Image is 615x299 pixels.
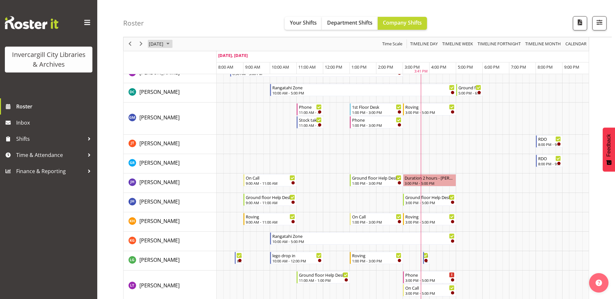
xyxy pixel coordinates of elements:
[272,258,322,263] div: 10:00 AM - 12:00 PM
[270,232,456,245] div: Katie Greene"s event - Rangatahi Zone Begin From Friday, September 26, 2025 at 10:00:00 AM GMT+12...
[270,252,323,264] div: Lisa Griffiths"s event - lego drop in Begin From Friday, September 26, 2025 at 10:00:00 AM GMT+12...
[538,155,561,161] div: RDO
[5,16,58,29] img: Rosterit website logo
[350,213,403,225] div: Kaela Harley"s event - On Call Begin From Friday, September 26, 2025 at 1:00:00 PM GMT+12:00 Ends...
[606,134,612,157] span: Feedback
[299,110,322,115] div: 11:00 AM - 12:00 PM
[423,252,430,264] div: Lisa Griffiths"s event - New book tagging Begin From Friday, September 26, 2025 at 3:45:00 PM GMT...
[139,178,180,186] a: [PERSON_NAME]
[270,84,456,96] div: Donald Cunningham"s event - Rangatahi Zone Begin From Friday, September 26, 2025 at 10:00:00 AM G...
[137,40,146,48] button: Next
[405,104,455,110] div: Roving
[477,40,522,48] button: Fortnight
[442,40,474,48] span: Timeline Week
[124,193,217,212] td: Jillian Hunter resource
[290,19,317,26] span: Your Shifts
[297,103,323,116] div: Gabriel McKay Smith"s event - Phone Begin From Friday, September 26, 2025 at 11:00:00 AM GMT+12:0...
[409,40,438,48] span: Timeline Day
[139,198,180,205] a: [PERSON_NAME]
[124,173,217,193] td: Jill Harpur resource
[246,219,295,225] div: 9:00 AM - 11:00 AM
[477,40,521,48] span: Timeline Fortnight
[16,118,94,127] span: Inbox
[246,194,295,200] div: Ground floor Help Desk
[592,16,607,30] button: Filter Shifts
[403,271,456,283] div: Lyndsay Tautari"s event - Phone Begin From Friday, September 26, 2025 at 3:00:00 PM GMT+12:00 End...
[538,142,561,147] div: 8:00 PM - 9:00 PM
[405,200,455,205] div: 3:00 PM - 5:00 PM
[124,83,217,103] td: Donald Cunningham resource
[124,251,217,271] td: Lisa Griffiths resource
[139,282,180,289] span: [PERSON_NAME]
[246,200,295,205] div: 9:00 AM - 11:00 AM
[351,64,367,70] span: 1:00 PM
[299,104,322,110] div: Phone
[139,114,180,121] a: [PERSON_NAME]
[381,40,404,48] button: Time Scale
[272,252,322,259] div: lego drop in
[441,40,474,48] button: Timeline Week
[403,213,456,225] div: Kaela Harley"s event - Roving Begin From Friday, September 26, 2025 at 3:00:00 PM GMT+12:00 Ends ...
[136,37,147,51] div: next period
[148,40,172,48] button: September 2025
[246,174,295,181] div: On Call
[352,174,401,181] div: Ground floor Help Desk
[383,19,422,26] span: Company Shifts
[299,271,348,278] div: Ground floor Help Desk
[139,114,180,121] span: [PERSON_NAME]
[405,110,455,115] div: 3:00 PM - 5:00 PM
[352,110,401,115] div: 1:00 PM - 3:00 PM
[126,40,135,48] button: Previous
[11,50,86,69] div: Invercargill City Libraries & Archives
[124,232,217,251] td: Katie Greene resource
[538,136,561,142] div: RDO
[564,40,588,48] button: Month
[139,88,180,96] a: [PERSON_NAME]
[139,198,180,205] span: [PERSON_NAME]
[299,278,348,283] div: 11:00 AM - 1:00 PM
[272,84,455,91] div: Rangatahi Zone
[16,150,84,160] span: Time & Attendance
[272,64,289,70] span: 10:00 AM
[16,102,94,111] span: Roster
[458,84,481,91] div: Ground floor Help Desk
[327,19,373,26] span: Department Shifts
[352,181,401,186] div: 1:00 PM - 3:00 PM
[124,212,217,232] td: Kaela Harley resource
[139,237,180,244] a: [PERSON_NAME]
[299,116,322,123] div: Stock taking
[272,90,455,95] div: 10:00 AM - 5:00 PM
[243,174,297,186] div: Jill Harpur"s event - On Call Begin From Friday, September 26, 2025 at 9:00:00 AM GMT+12:00 Ends ...
[352,213,401,220] div: On Call
[425,252,428,259] div: New book tagging
[405,278,455,283] div: 3:00 PM - 5:00 PM
[350,116,403,128] div: Gabriel McKay Smith"s event - Phone Begin From Friday, September 26, 2025 at 1:00:00 PM GMT+12:00...
[235,252,243,264] div: Lisa Griffiths"s event - Newspapers Begin From Friday, September 26, 2025 at 8:40:00 AM GMT+12:00...
[123,19,144,27] h4: Roster
[124,135,217,154] td: Glen Tomlinson resource
[573,16,587,30] button: Download a PDF of the roster for the current day
[403,174,456,186] div: Jill Harpur"s event - Duration 2 hours - Jill Harpur Begin From Friday, September 26, 2025 at 3:0...
[536,155,562,167] div: Grace Roscoe-Squires"s event - RDO Begin From Friday, September 26, 2025 at 8:00:00 PM GMT+12:00 ...
[409,40,439,48] button: Timeline Day
[124,37,136,51] div: previous period
[431,64,446,70] span: 4:00 PM
[297,116,323,128] div: Gabriel McKay Smith"s event - Stock taking Begin From Friday, September 26, 2025 at 11:00:00 AM G...
[285,17,322,30] button: Your Shifts
[246,181,295,186] div: 9:00 AM - 11:00 AM
[378,17,427,30] button: Company Shifts
[350,174,403,186] div: Jill Harpur"s event - Ground floor Help Desk Begin From Friday, September 26, 2025 at 1:00:00 PM ...
[565,40,587,48] span: calendar
[603,127,615,172] button: Feedback - Show survey
[405,291,455,296] div: 3:00 PM - 5:00 PM
[458,64,473,70] span: 5:00 PM
[139,256,180,263] span: [PERSON_NAME]
[243,194,297,206] div: Jillian Hunter"s event - Ground floor Help Desk Begin From Friday, September 26, 2025 at 9:00:00 ...
[147,37,173,51] div: September 26, 2025
[218,52,248,58] span: [DATE], [DATE]
[511,64,526,70] span: 7:00 PM
[139,159,180,166] span: [PERSON_NAME]
[405,194,455,200] div: Ground floor Help Desk
[405,181,455,186] div: 3:00 PM - 5:00 PM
